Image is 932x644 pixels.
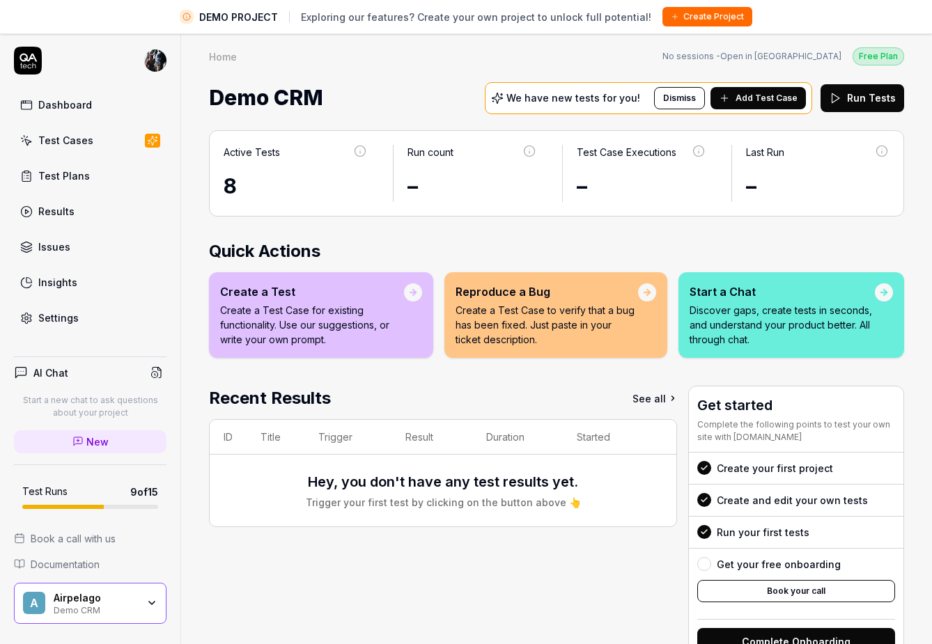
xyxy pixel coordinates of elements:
[456,303,638,347] p: Create a Test Case to verify that a bug has been fixed. Just paste in your ticket description.
[456,283,638,300] div: Reproduce a Bug
[654,87,705,109] button: Dismiss
[14,557,166,572] a: Documentation
[472,420,563,455] th: Duration
[38,275,77,290] div: Insights
[31,531,116,546] span: Book a call with us
[144,49,166,72] img: 05712e90-f4ae-4f2d-bd35-432edce69fe3.jpeg
[209,386,331,411] h2: Recent Results
[746,145,784,159] div: Last Run
[86,434,109,449] span: New
[301,10,651,24] span: Exploring our features? Create your own project to unlock full potential!
[210,420,247,455] th: ID
[391,420,472,455] th: Result
[14,531,166,546] a: Book a call with us
[23,592,45,614] span: A
[697,580,895,602] button: Book your call
[14,233,166,260] a: Issues
[717,525,809,540] div: Run your first tests
[220,283,404,300] div: Create a Test
[38,168,90,183] div: Test Plans
[199,10,278,24] span: DEMO PROJECT
[853,47,904,65] button: Free Plan
[38,133,93,148] div: Test Cases
[38,311,79,325] div: Settings
[247,420,304,455] th: Title
[717,493,868,508] div: Create and edit your own tests
[690,283,875,300] div: Start a Chat
[746,171,890,202] div: –
[14,198,166,225] a: Results
[209,49,237,63] div: Home
[130,485,158,499] span: 9 of 15
[14,394,166,419] p: Start a new chat to ask questions about your project
[662,7,752,26] button: Create Project
[736,92,798,104] span: Add Test Case
[821,84,904,112] button: Run Tests
[220,303,404,347] p: Create a Test Case for existing functionality. Use our suggestions, or write your own prompt.
[224,145,280,159] div: Active Tests
[54,592,137,604] div: Airpelago
[38,204,75,219] div: Results
[14,269,166,296] a: Insights
[690,303,875,347] p: Discover gaps, create tests in seconds, and understand your product better. All through chat.
[14,583,166,625] button: AAirpelagoDemo CRM
[506,93,640,103] p: We have new tests for you!
[14,304,166,331] a: Settings
[33,366,68,380] h4: AI Chat
[563,420,648,455] th: Started
[38,239,70,254] div: Issues
[577,145,676,159] div: Test Case Executions
[14,127,166,154] a: Test Cases
[662,50,841,63] a: No sessions -Open in [GEOGRAPHIC_DATA]
[697,418,895,443] div: Complete the following points to test your own site with [DOMAIN_NAME]
[209,79,323,116] span: Demo CRM
[577,171,706,202] div: –
[407,145,453,159] div: Run count
[209,239,904,264] h2: Quick Actions
[306,495,581,510] div: Trigger your first test by clicking on the button above 👆
[14,91,166,118] a: Dashboard
[308,471,578,492] h3: Hey, you don't have any test results yet.
[710,87,806,109] button: Add Test Case
[22,485,68,498] h5: Test Runs
[14,162,166,189] a: Test Plans
[224,171,368,202] div: 8
[407,171,537,202] div: –
[717,557,841,572] div: Get your free onboarding
[14,430,166,453] a: New
[697,395,895,416] h3: Get started
[54,604,137,615] div: Demo CRM
[662,51,720,61] span: No sessions -
[304,420,391,455] th: Trigger
[31,557,100,572] span: Documentation
[632,386,677,411] a: See all
[717,461,833,476] div: Create your first project
[38,97,92,112] div: Dashboard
